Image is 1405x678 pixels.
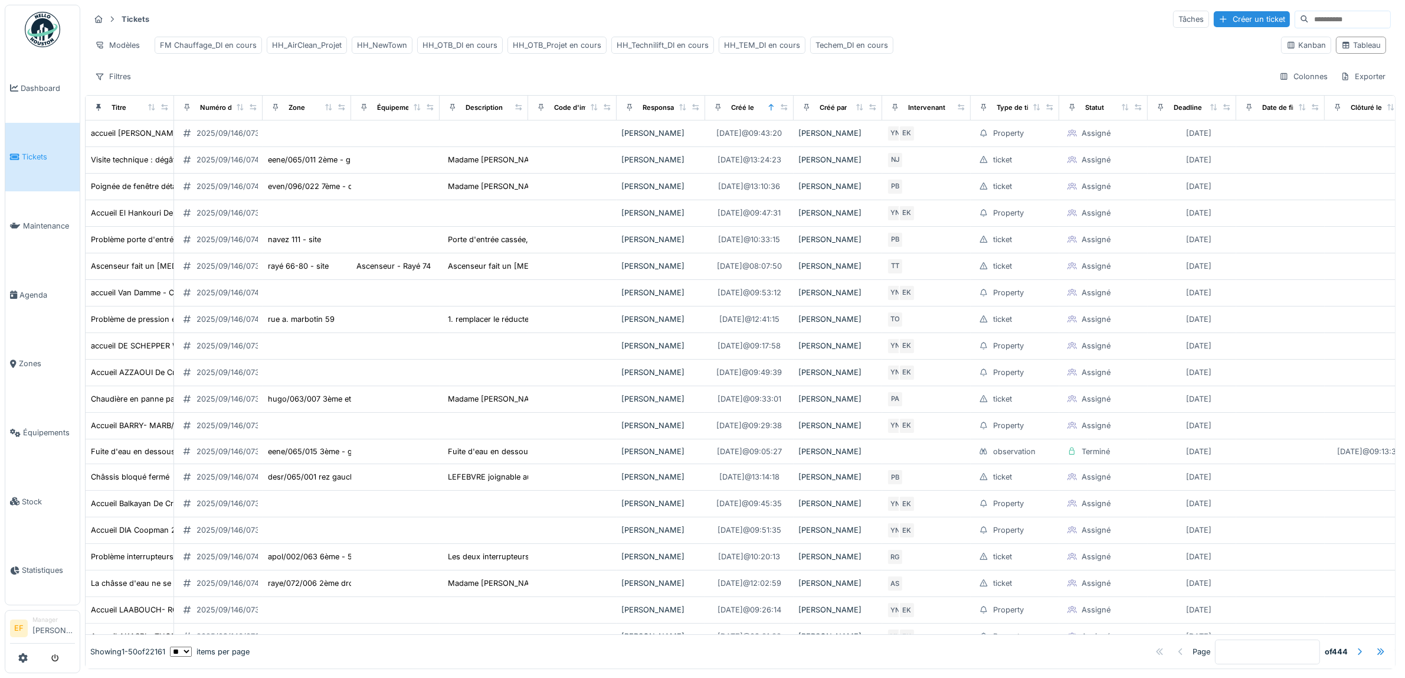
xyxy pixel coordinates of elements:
div: Fuite d'eau en dessous de l'évier de la cuisine... [448,446,621,457]
div: [DATE] [1187,446,1212,457]
div: [DATE] @ 09:05:27 [717,446,782,457]
div: ticket [993,471,1012,483]
div: [PERSON_NAME] [798,498,877,509]
div: Manager [32,615,75,624]
div: YN [887,125,903,142]
div: AS [887,575,903,592]
div: [PERSON_NAME] [798,287,877,298]
div: Exporter [1335,68,1391,85]
div: [PERSON_NAME] [798,471,877,483]
div: EK [899,628,915,645]
div: HH_AirClean_Projet [272,40,342,51]
div: Property [993,340,1024,351]
div: [PERSON_NAME] [621,393,700,405]
div: Porte d'entrée cassée, quelqu'un l'a défoncée. ... [448,234,625,245]
div: [PERSON_NAME] [621,604,700,615]
div: [DATE] [1187,340,1212,351]
div: [DATE] [1187,181,1212,192]
div: 2025/09/146/07403 [196,551,268,562]
div: Madame [PERSON_NAME] 0479/868369 023083523 0... [448,578,655,589]
div: Property [993,604,1024,615]
div: HH_TEM_DI en cours [724,40,800,51]
div: [PERSON_NAME] [621,340,700,351]
div: [DATE] [1187,260,1212,272]
span: Tickets [22,151,75,162]
div: Statut [1085,103,1104,113]
div: [DATE] @ 10:33:15 [719,234,781,245]
div: [PERSON_NAME] [798,604,877,615]
div: ticket [993,154,1012,165]
div: 2025/09/146/07400 [196,287,268,298]
div: Créé le [731,103,754,113]
li: [PERSON_NAME] [32,615,75,641]
div: [PERSON_NAME] [798,234,877,245]
div: YN [887,285,903,301]
div: Accueil BARRY- MARB/014/002 - 4ème Gauche [91,420,261,431]
div: PB [887,469,903,485]
div: Problème de pression eau et fuite sur le vase d'expansion [91,314,300,325]
div: ticket [993,260,1012,272]
div: [DATE] @ 09:13:30 [1337,446,1401,457]
div: eene/065/015 3ème - g [268,446,352,457]
div: Accueil AKASRI - THOM/008/006 - 2ème - N [91,631,254,642]
div: [PERSON_NAME] [798,524,877,536]
div: hugo/063/007 3ème et 4ème [268,393,373,405]
div: Assigné [1082,393,1111,405]
div: [DATE] [1187,154,1212,165]
div: 2025/09/146/07389 [196,604,269,615]
div: Madame [PERSON_NAME] - 0470607926 [448,181,598,192]
div: even/096/022 7ème - d [268,181,353,192]
div: Assigné [1082,207,1111,219]
div: Intervenant [908,103,945,113]
div: Accueil Balkayan De Craene 41/2 - Rez Droit [91,498,249,509]
div: raye/072/006 2ème droit [268,578,358,589]
div: EK [899,602,915,618]
div: [PERSON_NAME] [621,207,700,219]
div: Assigné [1082,340,1111,351]
span: Stock [22,496,75,507]
div: Assigné [1082,260,1111,272]
div: [PERSON_NAME] [798,260,877,272]
div: [DATE] [1187,393,1212,405]
div: HH_OTB_DI en cours [423,40,497,51]
div: [PERSON_NAME] [621,314,700,325]
div: Accueil El Hankouri De Craene 2 - au 2e [91,207,236,219]
div: Tâches [1173,11,1209,28]
div: Techem_DI en cours [816,40,888,51]
div: Accueil DIA Coopman 2 au 2e [91,524,198,536]
div: 2025/09/146/07394 [196,393,269,405]
div: rayé 66-80 - site [268,260,329,272]
div: [PERSON_NAME] [621,128,700,139]
div: [DATE] @ 09:26:14 [718,604,781,615]
div: [PERSON_NAME] [621,154,700,165]
div: 2025/09/146/07407 [196,314,268,325]
a: Tickets [5,123,80,192]
div: FM Chauffage_DI en cours [160,40,257,51]
div: 2025/09/146/07396 [196,498,269,509]
div: EK [899,522,915,539]
div: YN [887,364,903,381]
div: Créer un ticket [1214,11,1290,27]
div: Titre [112,103,126,113]
div: [PERSON_NAME] [621,446,700,457]
div: [PERSON_NAME] [621,551,700,562]
div: [DATE] [1187,314,1212,325]
div: [PERSON_NAME] [621,234,700,245]
div: Châssis bloqué fermé [91,471,169,483]
div: 2025/09/146/07386 [196,340,269,351]
div: [DATE] [1187,420,1212,431]
div: items per page [170,646,250,657]
div: Showing 1 - 50 of 22161 [90,646,165,657]
a: Maintenance [5,191,80,260]
div: Property [993,207,1024,219]
div: Assigné [1082,128,1111,139]
span: Dashboard [21,83,75,94]
div: [DATE] @ 09:17:58 [718,340,781,351]
div: Property [993,287,1024,298]
div: [PERSON_NAME] [798,578,877,589]
div: 2025/09/146/07384 [196,260,269,272]
div: EK [899,285,915,301]
div: ticket [993,181,1012,192]
div: Assigné [1082,498,1111,509]
div: 1. remplacer le réducteur de pression défectueu... [448,314,627,325]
